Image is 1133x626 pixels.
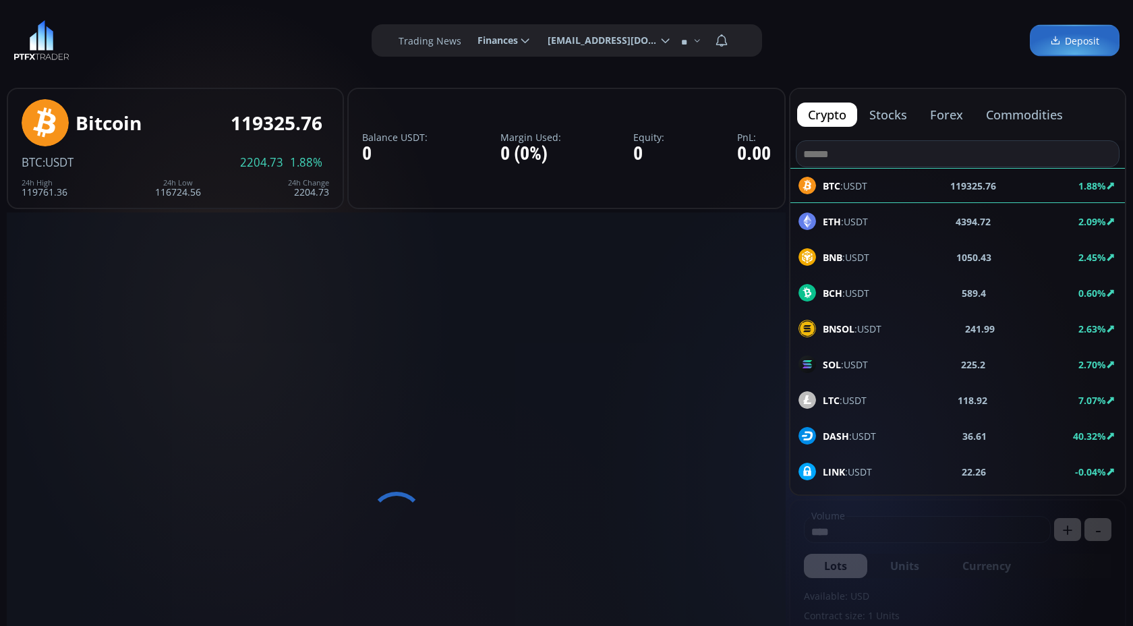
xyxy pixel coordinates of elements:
button: commodities [975,103,1074,127]
div: 0 [362,144,428,165]
span: 2204.73 [240,156,283,169]
span: :USDT [823,358,868,372]
b: 36.61 [962,429,987,443]
b: 2.70% [1078,358,1106,371]
b: 0.60% [1078,287,1106,300]
div: 24h Low [155,179,201,187]
span: :USDT [823,322,881,336]
span: :USDT [823,429,876,443]
div: 119325.76 [231,113,322,134]
b: 7.07% [1078,394,1106,407]
div: 0.00 [737,144,771,165]
div: 119761.36 [22,179,67,197]
label: Margin Used: [500,132,561,142]
b: 2.63% [1078,322,1106,335]
b: DASH [823,430,849,443]
label: PnL: [737,132,771,142]
div: 0 (0%) [500,144,561,165]
button: forex [919,103,974,127]
b: 589.4 [962,286,986,300]
span: :USDT [823,250,869,264]
b: ETH [823,215,841,228]
b: 241.99 [965,322,995,336]
b: 2.09% [1078,215,1106,228]
b: 40.32% [1073,430,1106,443]
span: Deposit [1050,34,1099,48]
span: 1.88% [290,156,322,169]
div: 24h Change [288,179,329,187]
div: Bitcoin [76,113,142,134]
b: 1050.43 [956,250,991,264]
a: Deposit [1030,25,1120,57]
b: 22.26 [962,465,986,479]
span: :USDT [42,154,74,170]
b: 2.45% [1078,251,1106,264]
b: BNB [823,251,842,264]
div: 0 [633,144,664,165]
div: 116724.56 [155,179,201,197]
span: [EMAIL_ADDRESS][DOMAIN_NAME] [EMAIL_ADDRESS][DOMAIN_NAME] [538,27,658,54]
span: :USDT [823,215,868,229]
label: Trading News [399,34,461,48]
label: Balance USDT: [362,132,428,142]
label: Equity: [633,132,664,142]
button: stocks [859,103,918,127]
span: Finances [468,27,518,54]
img: LOGO [13,20,69,61]
div: 2204.73 [288,179,329,197]
b: LTC [823,394,840,407]
b: 4394.72 [956,215,991,229]
button: crypto [797,103,857,127]
span: BTC [22,154,42,170]
span: :USDT [823,286,869,300]
span: :USDT [823,465,872,479]
b: LINK [823,465,845,478]
b: -0.04% [1075,465,1106,478]
b: BNSOL [823,322,854,335]
b: SOL [823,358,841,371]
b: 225.2 [961,358,985,372]
span: :USDT [823,393,867,407]
b: 118.92 [958,393,987,407]
div: 24h High [22,179,67,187]
b: BCH [823,287,842,300]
